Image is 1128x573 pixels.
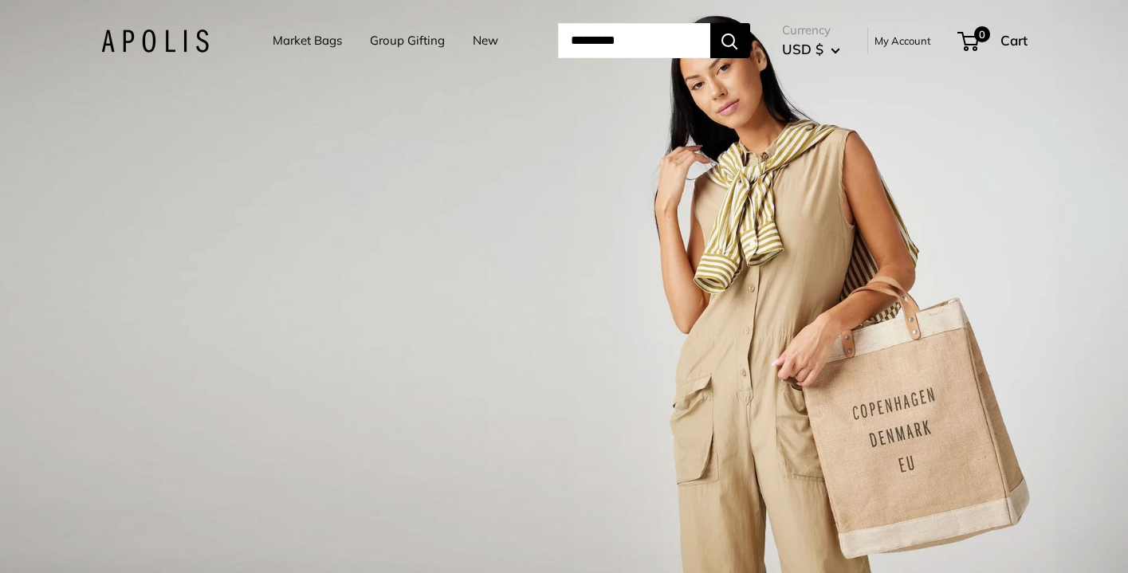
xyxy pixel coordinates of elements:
img: Apolis [101,29,209,53]
a: 0 Cart [959,28,1028,53]
a: My Account [874,31,931,50]
button: USD $ [782,37,840,62]
span: USD $ [782,41,823,57]
a: New [473,29,498,52]
a: Group Gifting [370,29,445,52]
input: Search... [558,23,710,58]
span: 0 [973,26,989,42]
a: Market Bags [273,29,342,52]
span: Cart [1000,32,1028,49]
span: Currency [782,19,840,41]
button: Search [710,23,750,58]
